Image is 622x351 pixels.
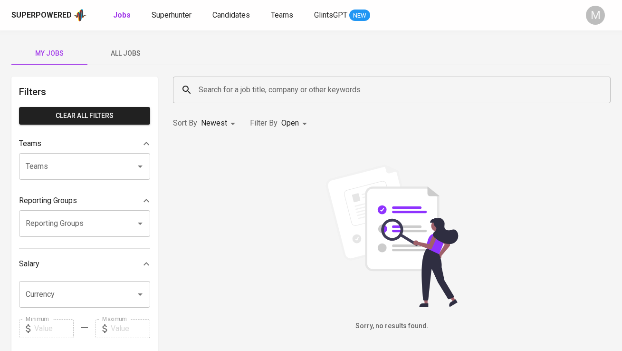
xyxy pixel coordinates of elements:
[271,10,293,19] span: Teams
[586,6,605,25] div: M
[27,110,143,122] span: Clear All filters
[349,11,370,20] span: NEW
[281,115,310,132] div: Open
[19,134,150,153] div: Teams
[212,10,252,21] a: Candidates
[113,10,131,19] b: Jobs
[134,288,147,301] button: Open
[152,10,193,21] a: Superhunter
[281,118,299,127] span: Open
[93,48,158,59] span: All Jobs
[34,319,74,338] input: Value
[74,8,86,22] img: app logo
[212,10,250,19] span: Candidates
[111,319,150,338] input: Value
[113,10,133,21] a: Jobs
[134,160,147,173] button: Open
[17,48,82,59] span: My Jobs
[11,10,72,21] div: Superpowered
[19,84,150,99] h6: Filters
[19,195,77,206] p: Reporting Groups
[19,107,150,125] button: Clear All filters
[314,10,370,21] a: GlintsGPT NEW
[250,117,278,129] p: Filter By
[271,10,295,21] a: Teams
[19,258,39,270] p: Salary
[314,10,347,19] span: GlintsGPT
[11,8,86,22] a: Superpoweredapp logo
[173,117,197,129] p: Sort By
[201,115,239,132] div: Newest
[19,254,150,273] div: Salary
[19,191,150,210] div: Reporting Groups
[134,217,147,230] button: Open
[19,138,41,149] p: Teams
[321,165,463,307] img: file_searching.svg
[152,10,191,19] span: Superhunter
[173,321,611,331] h6: Sorry, no results found.
[201,117,227,129] p: Newest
